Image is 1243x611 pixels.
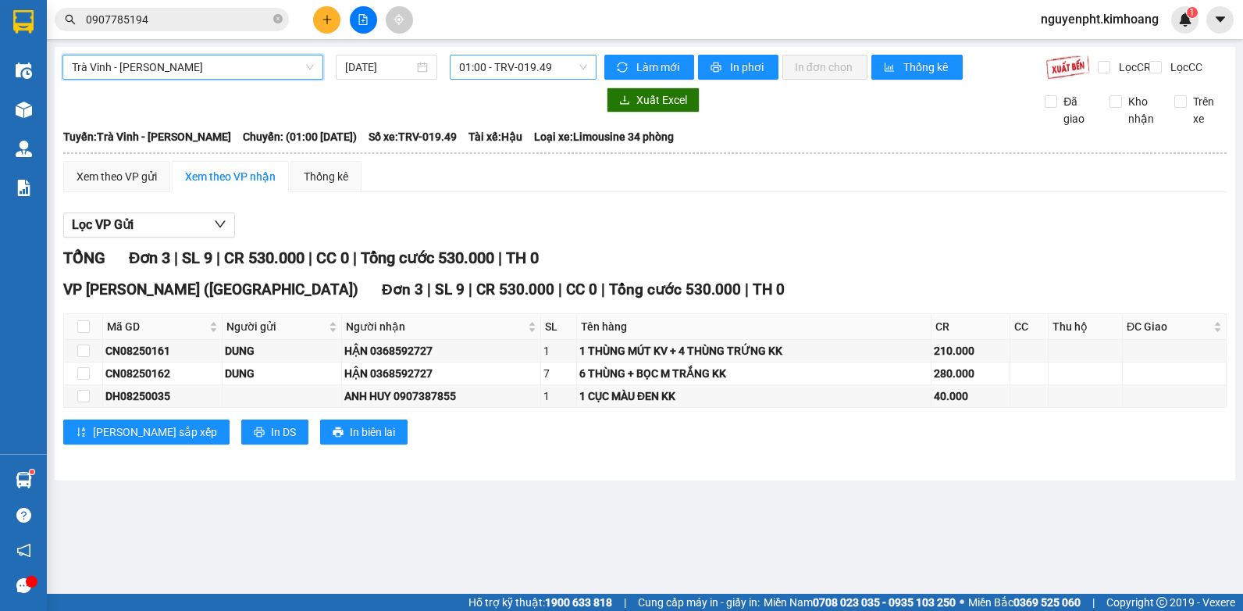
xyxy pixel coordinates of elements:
span: Đã giao [1057,93,1098,127]
span: printer [333,427,344,439]
span: Tài xế: Hậu [468,128,522,145]
span: 0777091516 - [6,84,123,99]
div: 40.000 [934,388,1006,405]
th: CC [1010,314,1049,340]
span: Chuyến: (01:00 [DATE]) [243,128,357,145]
button: printerIn DS [241,420,308,445]
img: logo-vxr [13,10,34,34]
span: ⚪️ [960,599,964,606]
button: caret-down [1206,6,1234,34]
span: TH 0 [506,248,539,267]
div: 1 [543,388,574,405]
div: 210.000 [934,342,1006,359]
span: | [308,248,312,267]
span: TỔNG [63,248,105,267]
span: Trên xe [1187,93,1227,127]
span: | [624,594,626,611]
span: sync [617,62,630,74]
span: Tổng cước 530.000 [361,248,494,267]
span: In phơi [730,59,766,76]
span: VP [PERSON_NAME] ([GEOGRAPHIC_DATA]) [6,52,157,82]
span: Mã GD [107,318,206,335]
div: 1 THÙNG MÚT KV + 4 THÙNG TRỨNG KK [579,342,928,359]
b: Tuyến: Trà Vinh - [PERSON_NAME] [63,130,231,143]
span: Lọc VP Gửi [72,215,134,234]
span: | [745,280,749,298]
img: solution-icon [16,180,32,196]
span: Tổng cước 530.000 [609,280,741,298]
span: plus [322,14,333,25]
div: Xem theo VP nhận [185,168,276,185]
img: warehouse-icon [16,141,32,157]
span: VP [PERSON_NAME] (Hàng) - [32,30,226,45]
div: DH08250035 [105,388,219,405]
strong: 1900 633 818 [545,596,612,609]
span: printer [254,427,265,439]
button: sort-ascending[PERSON_NAME] sắp xếp [63,420,230,445]
span: Làm mới [636,59,682,76]
span: nguyenpht.kimhoang [1028,9,1171,29]
td: CN08250161 [103,340,223,363]
span: 01:00 - TRV-019.49 [459,55,587,79]
span: em thư [84,84,123,99]
strong: BIÊN NHẬN GỬI HÀNG [52,9,181,23]
span: | [1092,594,1095,611]
span: file-add [358,14,369,25]
span: TH 0 [753,280,785,298]
span: | [353,248,357,267]
span: bar-chart [884,62,897,74]
span: | [558,280,562,298]
span: Thống kê [903,59,950,76]
div: 6 THÙNG + BỌC M TRẮNG KK [579,365,928,382]
span: Lọc CR [1113,59,1153,76]
span: chị vy [194,30,226,45]
span: Đơn 3 [129,248,170,267]
span: | [216,248,220,267]
th: SL [541,314,577,340]
span: CC 0 [566,280,597,298]
th: Thu hộ [1049,314,1123,340]
span: GIAO: [6,102,37,116]
span: down [214,218,226,230]
div: CN08250162 [105,365,219,382]
span: close-circle [273,14,283,23]
span: Lọc CC [1164,59,1205,76]
button: downloadXuất Excel [607,88,700,113]
strong: 0369 525 060 [1013,596,1081,609]
span: question-circle [16,508,31,523]
span: message [16,578,31,593]
img: icon-new-feature [1178,13,1192,27]
div: Thống kê [304,168,348,185]
span: Người gửi [226,318,326,335]
span: In biên lai [350,423,395,441]
span: copyright [1156,597,1167,608]
sup: 1 [30,470,34,474]
p: NHẬN: [6,52,228,82]
span: SL 9 [182,248,212,267]
div: 1 [543,342,574,359]
p: GỬI: [6,30,228,45]
button: file-add [350,6,377,34]
img: 9k= [1045,55,1090,80]
button: bar-chartThống kê [871,55,963,80]
button: Lọc VP Gửi [63,213,235,238]
button: syncLàm mới [604,55,694,80]
img: warehouse-icon [16,472,32,488]
span: VP [PERSON_NAME] ([GEOGRAPHIC_DATA]) [63,280,358,298]
span: ĐC Giao [1127,318,1210,335]
span: aim [394,14,404,25]
img: warehouse-icon [16,102,32,118]
span: Loại xe: Limousine 34 phòng [534,128,674,145]
span: Hỗ trợ kỹ thuật: [468,594,612,611]
span: | [601,280,605,298]
div: HẬN 0368592727 [344,365,538,382]
td: DH08250035 [103,385,223,408]
span: SL 9 [435,280,465,298]
th: CR [931,314,1010,340]
span: CR 530.000 [476,280,554,298]
span: close-circle [273,13,283,27]
div: DUNG [225,342,339,359]
span: Người nhận [346,318,525,335]
span: Cung cấp máy in - giấy in: [638,594,760,611]
button: aim [386,6,413,34]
